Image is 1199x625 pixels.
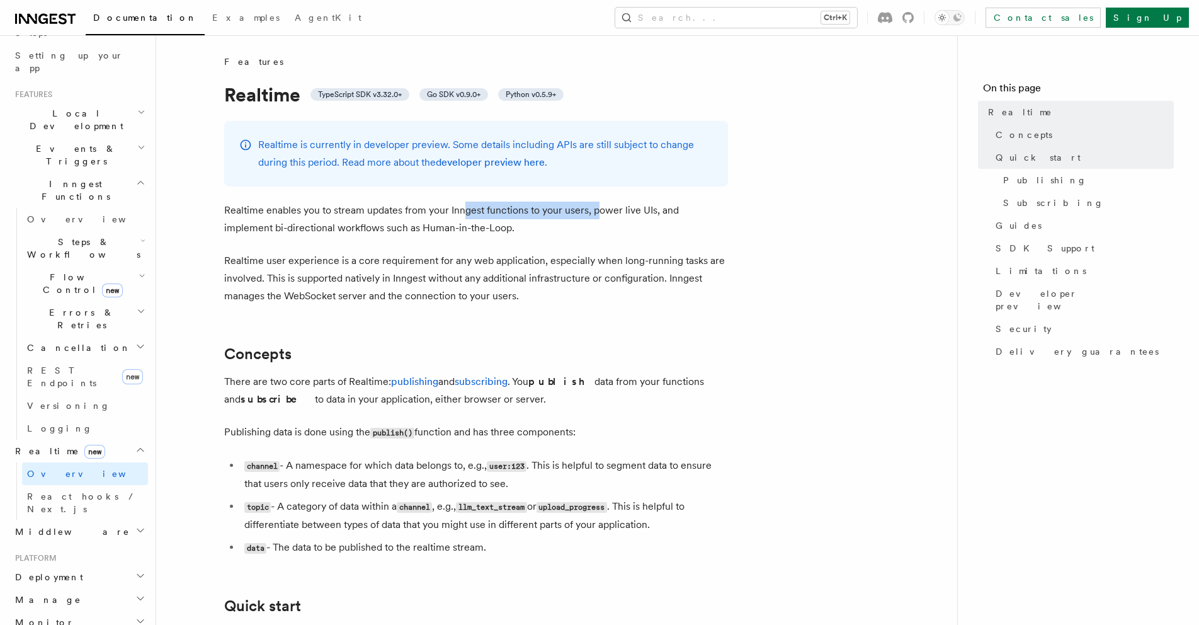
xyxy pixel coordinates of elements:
[224,252,728,305] p: Realtime user experience is a core requirement for any web application, especially when long-runn...
[224,55,283,68] span: Features
[22,394,148,417] a: Versioning
[22,231,148,266] button: Steps & Workflows
[537,502,607,513] code: upload_progress
[22,336,148,359] button: Cancellation
[996,219,1042,232] span: Guides
[244,502,271,513] code: topic
[10,445,105,457] span: Realtime
[22,462,148,485] a: Overview
[10,107,137,132] span: Local Development
[996,345,1159,358] span: Delivery guarantees
[10,553,57,563] span: Platform
[996,265,1086,277] span: Limitations
[27,423,93,433] span: Logging
[224,423,728,442] p: Publishing data is done using the function and has three components:
[241,393,315,405] strong: subscribe
[10,173,148,208] button: Inngest Functions
[22,485,148,520] a: React hooks / Next.js
[436,156,545,168] a: developer preview here
[27,214,157,224] span: Overview
[370,428,414,439] code: publish()
[10,137,148,173] button: Events & Triggers
[224,373,728,408] p: There are two core parts of Realtime: and . You data from your functions and to data in your appl...
[10,462,148,520] div: Realtimenew
[391,376,438,387] a: publishing
[10,178,136,203] span: Inngest Functions
[27,469,157,479] span: Overview
[456,502,526,513] code: llm_text_stream
[10,208,148,440] div: Inngest Functions
[241,539,728,557] li: - The data to be published to the realtime stream.
[986,8,1101,28] a: Contact sales
[22,301,148,336] button: Errors & Retries
[996,242,1094,255] span: SDK Support
[205,4,287,34] a: Examples
[487,461,526,472] code: user:123
[241,457,728,493] li: - A namespace for which data belongs to, e.g., . This is helpful to segment data to ensure that u...
[427,89,480,100] span: Go SDK v0.9.0+
[22,236,140,261] span: Steps & Workflows
[22,306,137,331] span: Errors & Retries
[1106,8,1189,28] a: Sign Up
[224,345,292,363] a: Concepts
[244,461,280,472] code: channel
[996,151,1081,164] span: Quick start
[998,169,1174,192] a: Publishing
[10,102,148,137] button: Local Development
[93,13,197,23] span: Documentation
[241,498,728,534] li: - A category of data within a , e.g., or . This is helpful to differentiate between types of data...
[615,8,857,28] button: Search...Ctrl+K
[991,123,1174,146] a: Concepts
[22,341,131,354] span: Cancellation
[15,50,123,73] span: Setting up your app
[10,525,130,538] span: Middleware
[102,284,123,297] span: new
[27,401,110,411] span: Versioning
[10,520,148,543] button: Middleware
[998,192,1174,214] a: Subscribing
[122,369,143,384] span: new
[397,502,432,513] code: channel
[318,89,402,100] span: TypeScript SDK v3.32.0+
[10,593,81,606] span: Manage
[1003,174,1087,186] span: Publishing
[1003,197,1104,209] span: Subscribing
[991,318,1174,340] a: Security
[22,417,148,440] a: Logging
[996,323,1052,335] span: Security
[10,566,148,588] button: Deployment
[295,13,361,23] span: AgentKit
[991,214,1174,237] a: Guides
[996,287,1174,312] span: Developer preview
[224,202,728,237] p: Realtime enables you to stream updates from your Inngest functions to your users, power live UIs,...
[983,101,1174,123] a: Realtime
[991,260,1174,282] a: Limitations
[528,376,594,387] strong: publish
[988,106,1052,118] span: Realtime
[224,597,301,615] a: Quick start
[212,13,280,23] span: Examples
[27,491,139,514] span: React hooks / Next.js
[996,129,1052,141] span: Concepts
[991,340,1174,363] a: Delivery guarantees
[983,81,1174,101] h4: On this page
[821,11,850,24] kbd: Ctrl+K
[22,271,139,296] span: Flow Control
[244,543,266,554] code: data
[86,4,205,35] a: Documentation
[287,4,369,34] a: AgentKit
[10,44,148,79] a: Setting up your app
[10,142,137,168] span: Events & Triggers
[991,146,1174,169] a: Quick start
[22,359,148,394] a: REST Endpointsnew
[10,571,83,583] span: Deployment
[258,136,713,171] p: Realtime is currently in developer preview. Some details including APIs are still subject to chan...
[991,282,1174,318] a: Developer preview
[84,445,105,459] span: new
[22,208,148,231] a: Overview
[10,440,148,462] button: Realtimenew
[10,89,52,100] span: Features
[506,89,556,100] span: Python v0.5.9+
[935,10,965,25] button: Toggle dark mode
[991,237,1174,260] a: SDK Support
